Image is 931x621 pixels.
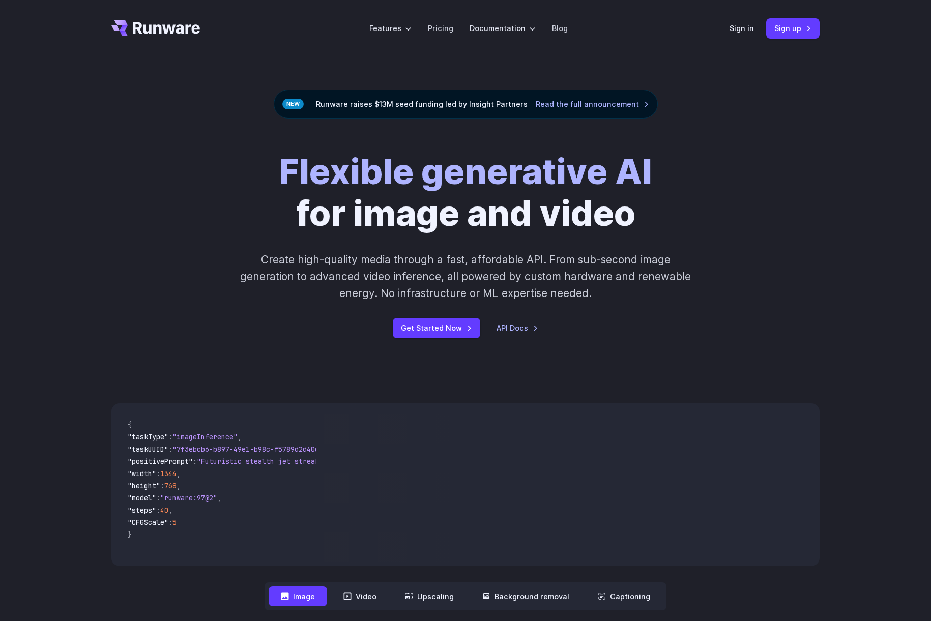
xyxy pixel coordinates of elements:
[274,90,658,119] div: Runware raises $13M seed funding led by Insight Partners
[536,98,649,110] a: Read the full announcement
[128,420,132,429] span: {
[111,20,200,36] a: Go to /
[128,493,156,502] span: "model"
[128,457,193,466] span: "positivePrompt"
[128,445,168,454] span: "taskUUID"
[168,518,172,527] span: :
[497,322,538,334] a: API Docs
[393,318,480,338] a: Get Started Now
[197,457,567,466] span: "Futuristic stealth jet streaking through a neon-lit cityscape with glowing purple exhaust"
[172,432,238,441] span: "imageInference"
[470,586,581,606] button: Background removal
[160,506,168,515] span: 40
[177,481,181,490] span: ,
[128,518,168,527] span: "CFGScale"
[128,481,160,490] span: "height"
[128,530,132,539] span: }
[766,18,820,38] a: Sign up
[586,586,662,606] button: Captioning
[160,481,164,490] span: :
[369,22,412,34] label: Features
[730,22,754,34] a: Sign in
[168,506,172,515] span: ,
[279,151,652,193] strong: Flexible generative AI
[156,493,160,502] span: :
[393,586,466,606] button: Upscaling
[156,469,160,478] span: :
[160,493,217,502] span: "runware:97@2"
[164,481,177,490] span: 768
[160,469,177,478] span: 1344
[172,445,327,454] span: "7f3ebcb6-b897-49e1-b98c-f5789d2d40d7"
[269,586,327,606] button: Image
[168,432,172,441] span: :
[428,22,453,34] a: Pricing
[128,432,168,441] span: "taskType"
[193,457,197,466] span: :
[128,469,156,478] span: "width"
[279,151,652,235] h1: for image and video
[168,445,172,454] span: :
[470,22,536,34] label: Documentation
[331,586,389,606] button: Video
[177,469,181,478] span: ,
[238,432,242,441] span: ,
[217,493,221,502] span: ,
[128,506,156,515] span: "steps"
[552,22,568,34] a: Blog
[172,518,177,527] span: 5
[239,251,692,302] p: Create high-quality media through a fast, affordable API. From sub-second image generation to adv...
[156,506,160,515] span: :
